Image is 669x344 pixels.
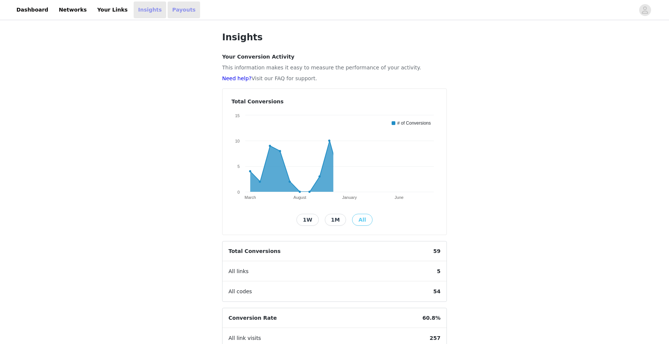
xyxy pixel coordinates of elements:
[293,195,306,200] text: August
[342,195,357,200] text: January
[352,214,372,226] button: All
[296,214,318,226] button: 1W
[231,98,438,106] h4: Total Conversions
[237,164,240,169] text: 5
[245,195,256,200] text: March
[431,262,446,281] span: 5
[54,1,91,18] a: Networks
[222,75,447,82] p: Visit our FAQ for support.
[222,64,447,72] p: This information makes it easy to measure the performance of your activity.
[325,214,346,226] button: 1M
[12,1,53,18] a: Dashboard
[93,1,132,18] a: Your Links
[235,113,240,118] text: 15
[223,282,258,301] span: All codes
[222,53,447,61] h4: Your Conversion Activity
[235,139,240,143] text: 10
[223,262,255,281] span: All links
[395,195,404,200] text: June
[237,190,240,194] text: 0
[397,121,431,126] text: # of Conversions
[223,241,287,261] span: Total Conversions
[134,1,166,18] a: Insights
[222,31,447,44] h1: Insights
[223,308,283,328] span: Conversion Rate
[222,75,252,81] a: Need help?
[641,4,648,16] div: avatar
[416,308,446,328] span: 60.8%
[427,282,446,301] span: 54
[168,1,200,18] a: Payouts
[427,241,446,261] span: 59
